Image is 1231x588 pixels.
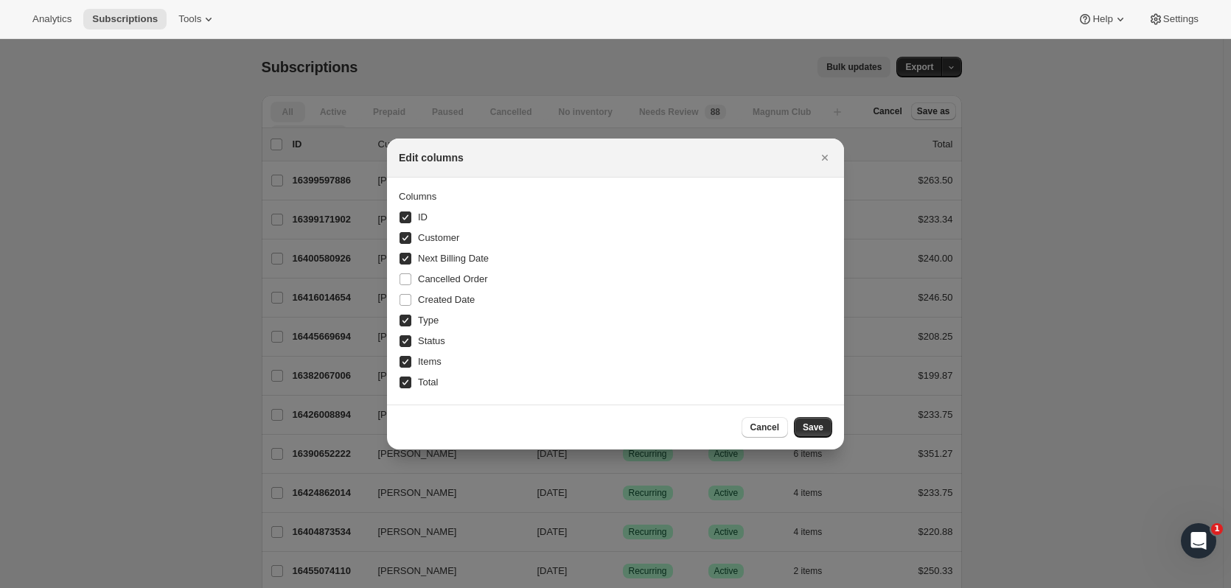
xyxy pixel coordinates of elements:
[418,377,438,388] span: Total
[1140,9,1207,29] button: Settings
[170,9,225,29] button: Tools
[1069,9,1136,29] button: Help
[1163,13,1199,25] span: Settings
[794,417,832,438] button: Save
[24,9,80,29] button: Analytics
[750,421,779,433] span: Cancel
[1181,523,1216,559] iframe: Intercom live chat
[815,147,835,168] button: Close
[83,9,167,29] button: Subscriptions
[418,315,439,326] span: Type
[418,356,442,367] span: Items
[418,232,459,243] span: Customer
[92,13,158,25] span: Subscriptions
[399,150,464,165] h2: Edit columns
[803,421,823,433] span: Save
[418,273,488,284] span: Cancelled Order
[418,294,475,305] span: Created Date
[418,211,428,223] span: ID
[742,417,788,438] button: Cancel
[1211,523,1223,535] span: 1
[418,253,489,264] span: Next Billing Date
[32,13,72,25] span: Analytics
[418,335,445,346] span: Status
[178,13,201,25] span: Tools
[1092,13,1112,25] span: Help
[399,191,436,202] span: Columns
